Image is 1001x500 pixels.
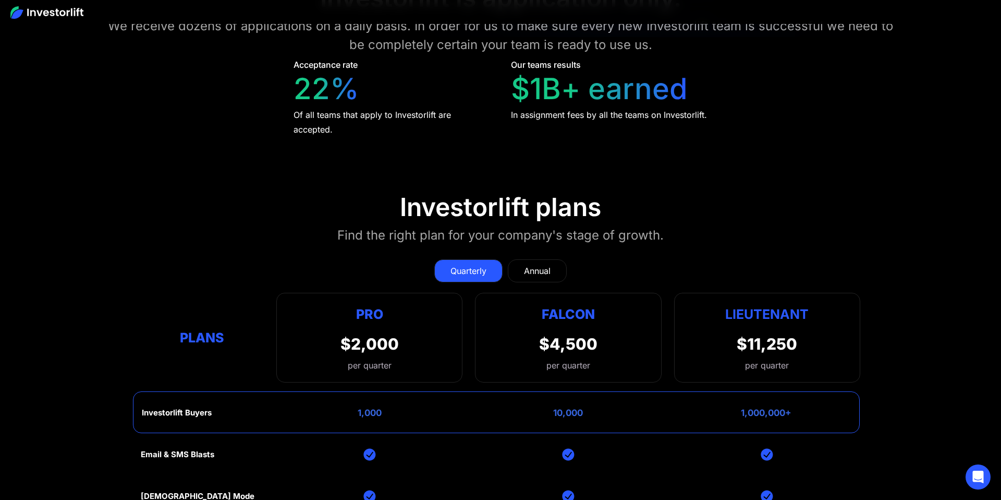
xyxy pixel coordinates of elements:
[340,359,399,372] div: per quarter
[141,450,214,459] div: Email & SMS Blasts
[100,17,901,54] div: We receive dozens of applications on a daily basis. In order for us to make sure every new Invest...
[294,108,491,137] div: Of all teams that apply to Investorlift are accepted.
[546,359,590,372] div: per quarter
[524,265,551,277] div: Annual
[745,359,789,372] div: per quarter
[725,306,809,322] strong: Lieutenant
[294,58,358,71] div: Acceptance rate
[340,304,399,324] div: Pro
[511,58,581,71] div: Our teams results
[294,72,359,106] div: 22%
[737,335,797,353] div: $11,250
[142,408,212,418] div: Investorlift Buyers
[539,335,597,353] div: $4,500
[511,72,688,106] div: $1B+ earned
[741,408,791,418] div: 1,000,000+
[511,108,707,122] div: In assignment fees by all the teams on Investorlift.
[966,465,991,490] div: Open Intercom Messenger
[141,328,264,348] div: Plans
[358,408,382,418] div: 1,000
[340,335,399,353] div: $2,000
[450,265,486,277] div: Quarterly
[542,304,595,324] div: Falcon
[337,226,664,245] div: Find the right plan for your company's stage of growth.
[553,408,583,418] div: 10,000
[400,192,601,222] div: Investorlift plans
